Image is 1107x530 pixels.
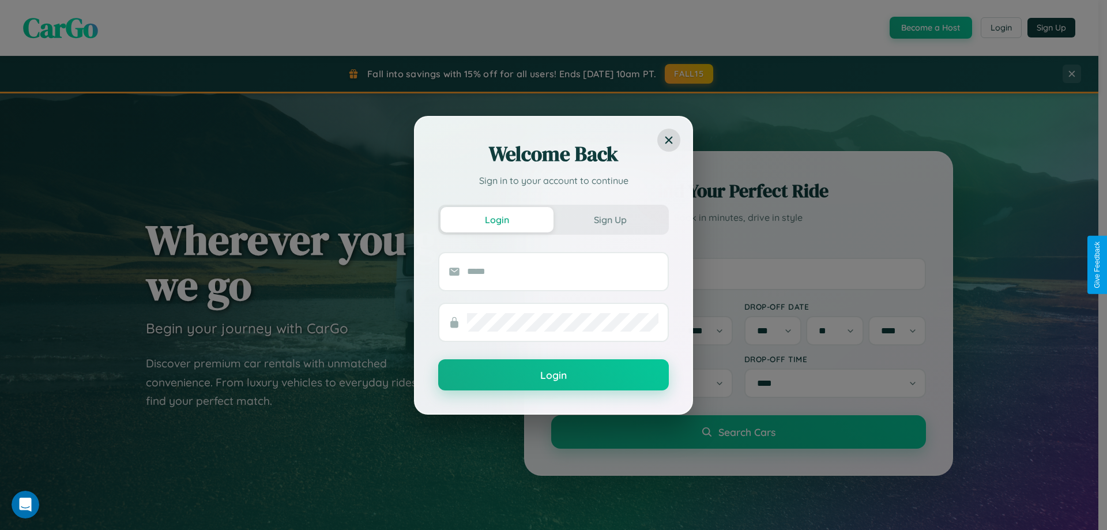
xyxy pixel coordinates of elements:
[553,207,667,232] button: Sign Up
[438,359,669,390] button: Login
[438,174,669,187] p: Sign in to your account to continue
[438,140,669,168] h2: Welcome Back
[1093,242,1101,288] div: Give Feedback
[12,491,39,518] iframe: Intercom live chat
[440,207,553,232] button: Login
